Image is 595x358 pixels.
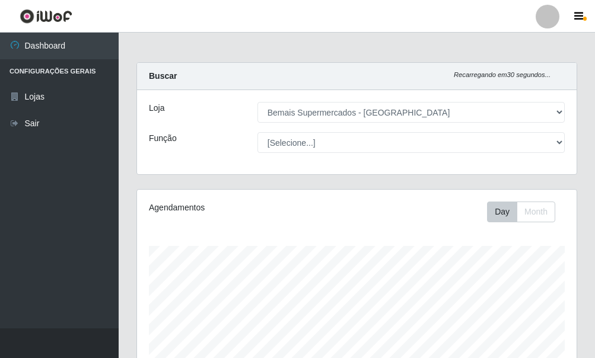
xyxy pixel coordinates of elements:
[149,202,312,214] div: Agendamentos
[149,71,177,81] strong: Buscar
[517,202,555,222] button: Month
[487,202,517,222] button: Day
[149,102,164,114] label: Loja
[487,202,555,222] div: First group
[487,202,565,222] div: Toolbar with button groups
[20,9,72,24] img: CoreUI Logo
[149,132,177,145] label: Função
[454,71,551,78] i: Recarregando em 30 segundos...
